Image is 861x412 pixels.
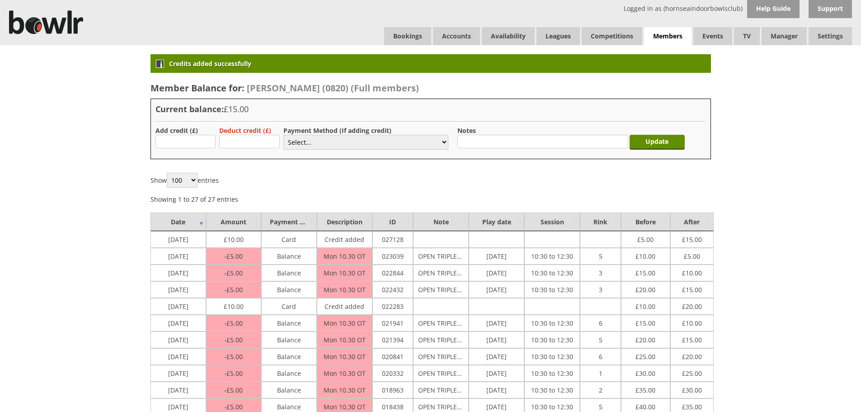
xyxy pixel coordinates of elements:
td: OPEN TRIPLES MON 10-30 [413,382,469,398]
span: 5.00 [637,233,654,244]
span: 10.00 [224,233,244,244]
span: £15.00 [224,104,249,114]
td: Amount : activate to sort column ascending [206,213,261,231]
span: Members [644,27,692,46]
td: 10:30 to 12:30 [524,281,580,298]
span: 15.00 [682,333,702,344]
span: 5.00 [224,352,243,361]
td: 021941 [372,315,413,331]
td: 022432 [372,281,413,298]
td: OPEN TRIPLES MON 10-30 [413,331,469,348]
a: Availability [482,27,535,45]
span: 30.00 [682,384,702,394]
td: 027128 [372,231,413,248]
span: Accounts [433,27,480,45]
td: Credit added [317,298,372,315]
td: Balance [261,248,317,265]
label: Deduct credit (£) [219,126,271,135]
label: Show entries [151,176,219,185]
a: Competitions [582,27,642,45]
td: Mon 10.30 OT [317,348,372,365]
span: 5.00 [224,319,243,327]
span: 30.00 [635,367,655,378]
span: 40.00 [635,400,655,411]
td: 022283 [372,298,413,315]
span: 25.00 [635,350,655,361]
span: 5.00 [224,269,243,277]
span: 25.00 [682,367,702,378]
a: Leagues [536,27,580,45]
td: Date : activate to sort column ascending [151,213,206,231]
td: Mon 10.30 OT [317,265,372,281]
td: [DATE] [151,265,206,281]
span: Settings [809,27,852,45]
td: 10:30 to 12:30 [524,248,580,265]
span: 15.00 [682,283,702,294]
span: 5.00 [684,250,700,260]
td: [DATE] [151,248,206,265]
span: 20.00 [682,300,702,311]
td: Rink : activate to sort column ascending [580,213,621,231]
td: 3 [580,265,621,281]
td: 10:30 to 12:30 [524,265,580,281]
td: Credit added [317,231,372,248]
td: Balance [261,331,317,348]
td: OPEN TRIPLES MON 10-30 [413,365,469,382]
td: [DATE] [151,382,206,398]
span: TV [734,27,760,45]
a: Events [693,27,732,45]
td: 10:30 to 12:30 [524,382,580,398]
td: 018963 [372,382,413,398]
td: Before : activate to sort column ascending [621,213,670,231]
td: 021394 [372,331,413,348]
td: Balance [261,315,317,331]
td: Balance [261,382,317,398]
td: [DATE] [469,348,524,365]
span: 15.00 [635,266,655,277]
span: 15.00 [635,317,655,327]
td: 10:30 to 12:30 [524,365,580,382]
td: 10:30 to 12:30 [524,331,580,348]
td: Mon 10.30 OT [317,365,372,382]
td: [DATE] [151,281,206,298]
td: 020841 [372,348,413,365]
span: 20.00 [635,333,655,344]
span: 20.00 [635,283,655,294]
td: 6 [580,315,621,331]
td: ID : activate to sort column ascending [372,213,413,231]
td: 2 [580,382,621,398]
td: 6 [580,348,621,365]
td: [DATE] [151,365,206,382]
span: 35.00 [682,400,702,411]
select: Showentries [167,173,198,188]
td: [DATE] [469,248,524,265]
h2: Member Balance for: [151,82,711,94]
td: [DATE] [151,298,206,315]
label: Payment Method (If adding credit) [283,126,391,135]
td: [DATE] [151,231,206,248]
td: 5 [580,248,621,265]
td: Mon 10.30 OT [317,382,372,398]
td: 5 [580,331,621,348]
td: [DATE] [151,331,206,348]
td: OPEN TRIPLES MON 10-30 [413,348,469,365]
td: 3 [580,281,621,298]
span: 5.00 [224,285,243,294]
span: 5.00 [224,386,243,394]
div: Showing 1 to 27 of 27 entries [151,190,238,204]
td: Mon 10.30 OT [317,248,372,265]
span: 10.00 [682,266,702,277]
td: [DATE] [469,281,524,298]
td: Balance [261,365,317,382]
td: Card [261,231,317,248]
td: OPEN TRIPLES MON 10-30 [413,248,469,265]
td: [DATE] [469,265,524,281]
td: Payment Method : activate to sort column ascending [261,213,317,231]
span: Manager [762,27,807,45]
span: 5.00 [224,252,243,260]
td: 022844 [372,265,413,281]
span: 10.00 [635,250,655,260]
td: OPEN TRIPLES MON 10-30 [413,315,469,331]
div: Credits added successfully [151,54,711,73]
td: 020332 [372,365,413,382]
